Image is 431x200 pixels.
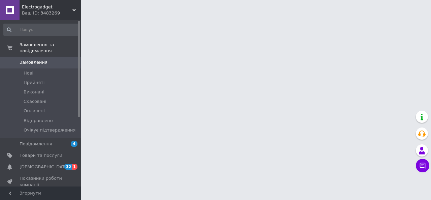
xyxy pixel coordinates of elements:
span: Electrogadget [22,4,72,10]
span: Скасовані [24,98,46,105]
span: Очікує підтвердження [24,127,75,133]
span: Прийняті [24,80,44,86]
span: Виконані [24,89,44,95]
button: Чат з покупцем [416,159,429,172]
input: Пошук [3,24,79,36]
span: Замовлення [20,59,47,65]
span: 1 [72,164,77,170]
span: [DEMOGRAPHIC_DATA] [20,164,69,170]
span: Оплачені [24,108,45,114]
span: Показники роботи компанії [20,175,62,188]
div: Ваш ID: 3483269 [22,10,81,16]
span: Відправлено [24,118,53,124]
span: Повідомлення [20,141,52,147]
span: 4 [71,141,77,147]
span: 32 [64,164,72,170]
span: Замовлення та повідомлення [20,42,81,54]
span: Нові [24,70,33,76]
span: Товари та послуги [20,152,62,159]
